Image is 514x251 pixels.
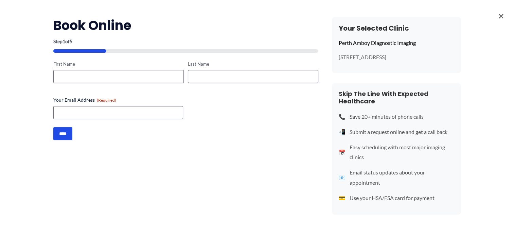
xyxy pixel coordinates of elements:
[339,90,454,105] h4: Skip The Line With Expected Healthcare
[53,39,318,44] p: Step of
[339,147,345,157] span: 📅
[339,172,345,183] span: 📧
[339,53,454,61] p: [STREET_ADDRESS]
[339,127,345,137] span: 📲
[339,112,454,122] li: Save 20+ minutes of phone calls
[339,167,454,187] li: Email status updates about your appointment
[339,127,454,137] li: Submit a request online and get a call back
[188,61,318,67] label: Last Name
[53,17,318,34] h2: Book Online
[339,193,345,203] span: 💳
[339,193,454,203] li: Use your HSA/FSA card for payment
[339,142,454,162] li: Easy scheduling with most major imaging clinics
[97,98,116,103] span: (Required)
[339,38,454,48] p: Perth Amboy Diagnostic Imaging
[53,61,184,67] label: First Name
[70,38,72,44] span: 5
[63,38,65,44] span: 1
[339,24,454,33] h3: Your Selected Clinic
[498,7,504,24] span: ×
[339,112,345,122] span: 📞
[53,97,318,103] label: Your Email Address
